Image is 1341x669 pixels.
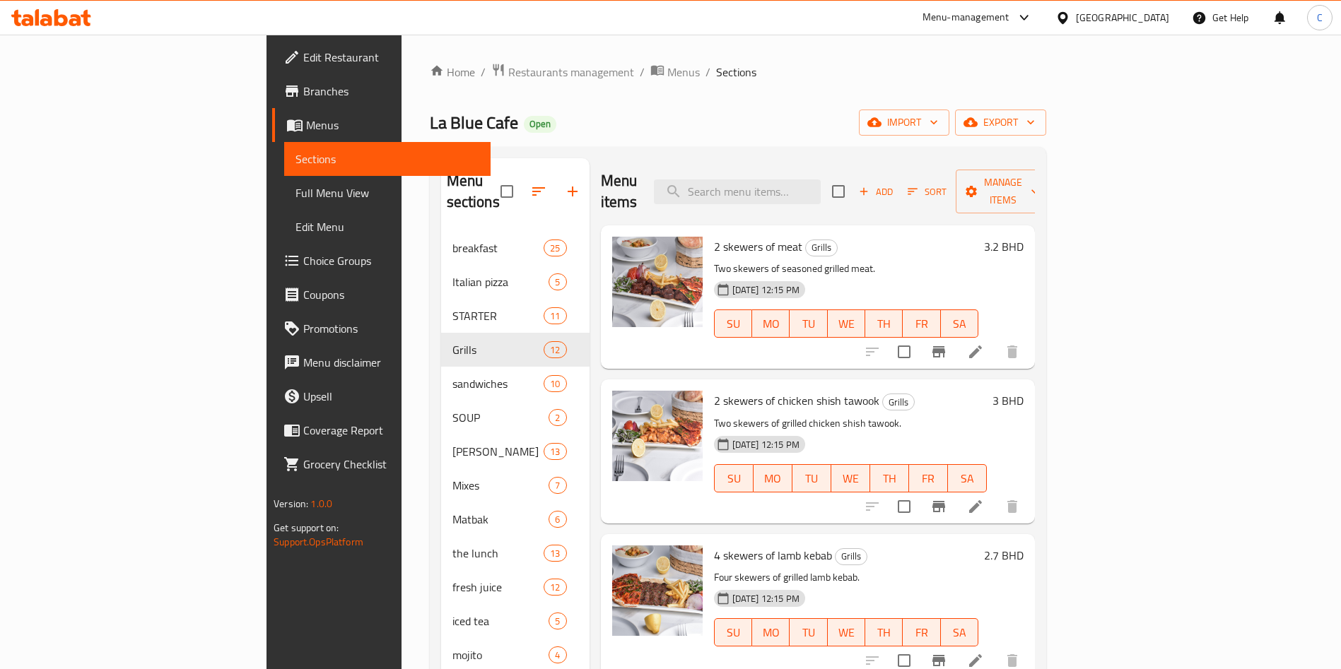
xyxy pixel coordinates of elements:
div: Open [524,116,556,133]
span: 4 skewers of lamb kebab [714,545,832,566]
div: Mixes7 [441,468,590,502]
span: TH [871,622,897,643]
button: TH [870,464,909,492]
img: 2 skewers of meat [612,237,703,327]
button: TU [790,618,827,646]
span: Matbak [452,511,549,528]
div: Grills [835,548,867,565]
span: 13 [544,547,566,560]
button: WE [831,464,870,492]
a: Upsell [272,379,491,413]
span: Full Menu View [295,184,479,201]
button: SA [941,309,978,338]
div: breakfast25 [441,231,590,265]
span: iced tea [452,612,549,629]
button: FR [903,309,940,338]
span: Coverage Report [303,422,479,439]
button: MO [754,464,792,492]
button: Branch-specific-item [922,490,956,523]
div: [GEOGRAPHIC_DATA] [1076,10,1169,25]
span: 2 skewers of chicken shish tawook [714,390,879,411]
span: Edit Restaurant [303,49,479,66]
span: Select to update [889,492,919,521]
span: 10 [544,377,566,391]
button: TU [792,464,831,492]
span: SA [954,468,981,489]
div: STARTER11 [441,299,590,333]
span: import [870,114,938,131]
span: Select all sections [492,177,522,206]
button: WE [828,618,865,646]
span: MO [758,314,784,334]
button: MO [752,618,790,646]
button: FR [903,618,940,646]
button: FR [909,464,948,492]
div: Grills [882,393,915,410]
span: Promotions [303,320,479,337]
div: Grills12 [441,333,590,367]
img: 2 skewers of chicken shish tawook [612,391,703,481]
a: Edit Restaurant [272,40,491,74]
a: Promotions [272,312,491,345]
button: SU [714,309,752,338]
a: Menus [650,63,700,81]
div: Italian pizza5 [441,265,590,299]
span: MO [759,468,787,489]
a: Full Menu View [284,176,491,210]
span: 25 [544,242,566,255]
span: 11 [544,309,566,323]
span: mojito [452,646,549,663]
button: Add [853,181,898,203]
span: Sections [295,150,479,167]
a: Menus [272,108,491,142]
span: 5 [549,276,566,289]
div: Menu-management [923,9,1009,26]
p: Two skewers of seasoned grilled meat. [714,260,978,278]
span: SA [947,622,973,643]
span: SU [720,622,746,643]
input: search [654,179,821,204]
span: Restaurants management [508,64,634,81]
span: SA [947,314,973,334]
span: Edit Menu [295,218,479,235]
div: items [549,477,566,494]
div: SOUP2 [441,401,590,434]
a: Coverage Report [272,413,491,447]
span: Choice Groups [303,252,479,269]
span: 12 [544,343,566,357]
span: sandwiches [452,375,544,392]
button: delete [995,335,1029,369]
div: fresh juice12 [441,570,590,604]
span: Branches [303,83,479,100]
span: Sections [716,64,756,81]
span: 12 [544,581,566,594]
button: delete [995,490,1029,523]
button: import [859,109,949,136]
div: items [549,511,566,528]
div: iced tea5 [441,604,590,638]
span: SOUP [452,409,549,426]
span: Menus [667,64,700,81]
span: Version: [274,495,308,513]
div: items [544,579,566,596]
button: WE [828,309,865,338]
nav: breadcrumb [430,63,1046,81]
button: TU [790,309,827,338]
button: Branch-specific-item [922,335,956,369]
div: Shami Manakish [452,443,544,460]
span: Select to update [889,337,919,367]
a: Restaurants management [491,63,634,81]
a: Branches [272,74,491,108]
div: Grills [805,239,838,256]
div: [PERSON_NAME]13 [441,434,590,468]
img: 4 skewers of lamb kebab [612,545,703,636]
span: WE [837,468,865,489]
span: WE [833,314,860,334]
button: TH [865,309,903,338]
span: FR [915,468,942,489]
a: Edit Menu [284,210,491,244]
a: Coupons [272,278,491,312]
span: FR [908,314,935,334]
span: fresh juice [452,579,544,596]
span: [DATE] 12:15 PM [727,283,805,297]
